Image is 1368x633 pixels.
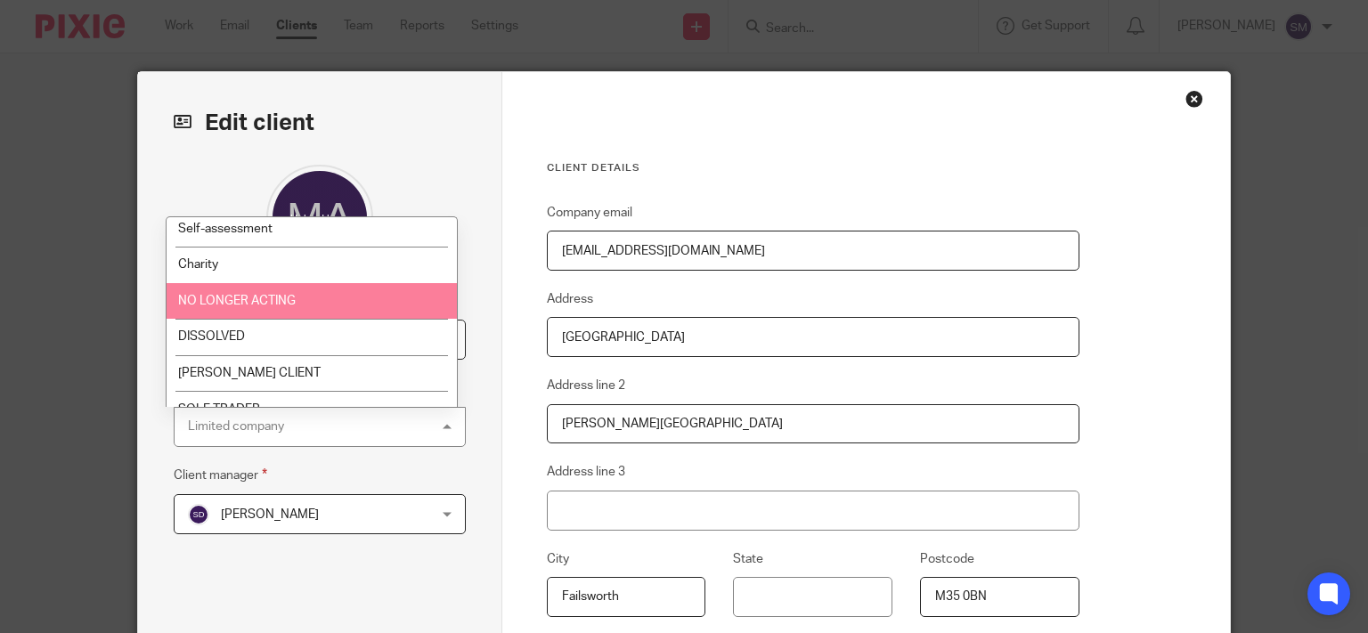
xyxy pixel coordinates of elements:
[178,223,273,235] span: Self-assessment
[188,420,284,433] div: Limited company
[178,403,260,416] span: SOLE TRADER
[221,508,319,521] span: [PERSON_NAME]
[1185,90,1203,108] div: Close this dialog window
[174,108,466,138] h2: Edit client
[178,295,296,307] span: NO LONGER ACTING
[547,204,632,222] label: Company email
[178,367,321,379] span: [PERSON_NAME] CLIENT
[920,550,974,568] label: Postcode
[547,377,625,394] label: Address line 2
[174,465,267,485] label: Client manager
[547,463,625,481] label: Address line 3
[178,330,245,343] span: DISSOLVED
[547,550,569,568] label: City
[733,550,763,568] label: State
[178,258,218,271] span: Charity
[547,161,1079,175] h3: Client details
[547,290,593,308] label: Address
[188,504,209,525] img: svg%3E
